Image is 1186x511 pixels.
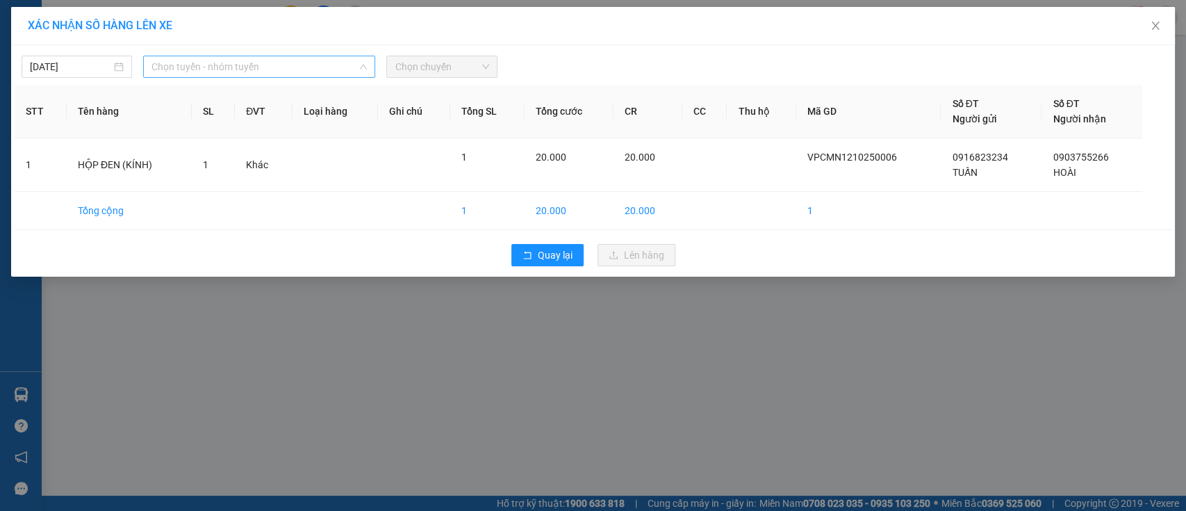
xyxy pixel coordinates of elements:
[1150,20,1161,31] span: close
[536,152,566,163] span: 20.000
[30,59,111,74] input: 13/10/2025
[952,98,978,109] span: Số ĐT
[952,113,996,124] span: Người gửi
[682,85,727,138] th: CC
[538,248,573,263] span: Quay lại
[235,85,293,138] th: ĐVT
[359,63,368,71] span: down
[28,19,172,32] span: XÁC NHẬN SỐ HÀNG LÊN XE
[1053,152,1108,163] span: 0903755266
[67,192,192,230] td: Tổng cộng
[807,152,897,163] span: VPCMN1210250006
[450,85,525,138] th: Tổng SL
[727,85,796,138] th: Thu hộ
[625,152,655,163] span: 20.000
[1053,113,1105,124] span: Người nhận
[796,85,941,138] th: Mã GD
[450,192,525,230] td: 1
[203,159,208,170] span: 1
[15,138,67,192] td: 1
[522,250,532,261] span: rollback
[1053,167,1076,178] span: HOÀI
[293,85,378,138] th: Loại hàng
[67,85,192,138] th: Tên hàng
[461,152,467,163] span: 1
[598,244,675,266] button: uploadLên hàng
[796,192,941,230] td: 1
[1053,98,1079,109] span: Số ĐT
[1136,7,1175,46] button: Close
[613,85,682,138] th: CR
[15,85,67,138] th: STT
[511,244,584,266] button: rollbackQuay lại
[151,56,367,77] span: Chọn tuyến - nhóm tuyến
[235,138,293,192] td: Khác
[67,138,192,192] td: HỘP ĐEN (KÍNH)
[395,56,488,77] span: Chọn chuyến
[952,152,1007,163] span: 0916823234
[613,192,682,230] td: 20.000
[378,85,450,138] th: Ghi chú
[192,85,235,138] th: SL
[525,192,613,230] td: 20.000
[525,85,613,138] th: Tổng cước
[952,167,977,178] span: TUẤN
